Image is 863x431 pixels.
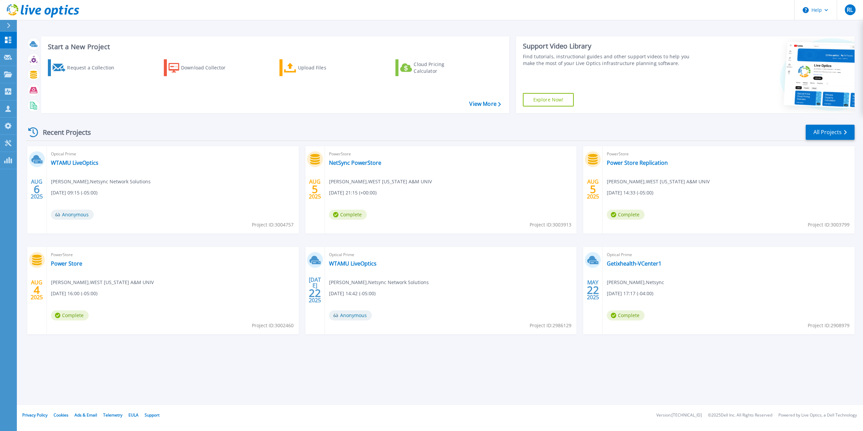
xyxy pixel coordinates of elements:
[329,178,432,185] span: [PERSON_NAME] , WEST [US_STATE] A&M UNIV
[252,322,294,329] span: Project ID: 3002460
[607,290,653,297] span: [DATE] 17:17 (-04:00)
[523,42,698,51] div: Support Video Library
[708,413,772,418] li: © 2025 Dell Inc. All Rights Reserved
[51,310,89,320] span: Complete
[128,412,139,418] a: EULA
[607,150,851,158] span: PowerStore
[34,186,40,192] span: 6
[51,150,295,158] span: Optical Prime
[181,61,235,74] div: Download Collector
[414,61,468,74] div: Cloud Pricing Calculator
[587,287,599,293] span: 22
[778,413,857,418] li: Powered by Live Optics, a Dell Technology
[607,210,645,220] span: Complete
[523,53,698,67] div: Find tutorials, instructional guides and other support videos to help you make the most of your L...
[607,178,710,185] span: [PERSON_NAME] , WEST [US_STATE] A&M UNIV
[607,279,664,286] span: [PERSON_NAME] , Netsync
[309,290,321,296] span: 22
[607,251,851,258] span: Optical Prime
[329,159,381,166] a: NetSync PowerStore
[298,61,352,74] div: Upload Files
[329,260,377,267] a: WTAMU LiveOptics
[54,412,68,418] a: Cookies
[51,290,97,297] span: [DATE] 16:00 (-05:00)
[30,177,43,202] div: AUG 2025
[51,251,295,258] span: PowerStore
[26,124,100,141] div: Recent Projects
[607,260,661,267] a: Getixhealth-VCenter1
[51,159,98,166] a: WTAMU LiveOptics
[530,322,571,329] span: Project ID: 2986129
[329,290,376,297] span: [DATE] 14:42 (-05:00)
[530,221,571,228] span: Project ID: 3003913
[656,413,702,418] li: Version: [TECHNICAL_ID]
[48,43,501,51] h3: Start a New Project
[22,412,48,418] a: Privacy Policy
[607,310,645,320] span: Complete
[590,186,596,192] span: 5
[67,61,121,74] div: Request a Collection
[808,322,850,329] span: Project ID: 2908979
[48,59,123,76] a: Request a Collection
[607,159,668,166] a: Power Store Replication
[34,287,40,293] span: 4
[279,59,355,76] a: Upload Files
[51,260,82,267] a: Power Store
[523,93,574,106] a: Explore Now!
[51,279,154,286] span: [PERSON_NAME] , WEST [US_STATE] A&M UNIV
[312,186,318,192] span: 5
[329,189,377,196] span: [DATE] 21:15 (+00:00)
[847,7,853,12] span: RL
[75,412,97,418] a: Ads & Email
[395,59,471,76] a: Cloud Pricing Calculator
[308,177,321,202] div: AUG 2025
[587,278,599,302] div: MAY 2025
[51,210,94,220] span: Anonymous
[329,251,573,258] span: Optical Prime
[806,125,855,140] a: All Projects
[329,279,429,286] span: [PERSON_NAME] , Netsync Network Solutions
[145,412,159,418] a: Support
[329,310,372,320] span: Anonymous
[587,177,599,202] div: AUG 2025
[30,278,43,302] div: AUG 2025
[252,221,294,228] span: Project ID: 3004757
[103,412,122,418] a: Telemetry
[469,101,501,107] a: View More
[51,189,97,196] span: [DATE] 09:15 (-05:00)
[51,178,151,185] span: [PERSON_NAME] , Netsync Network Solutions
[329,150,573,158] span: PowerStore
[308,278,321,302] div: [DATE] 2025
[607,189,653,196] span: [DATE] 14:33 (-05:00)
[808,221,850,228] span: Project ID: 3003799
[164,59,239,76] a: Download Collector
[329,210,367,220] span: Complete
